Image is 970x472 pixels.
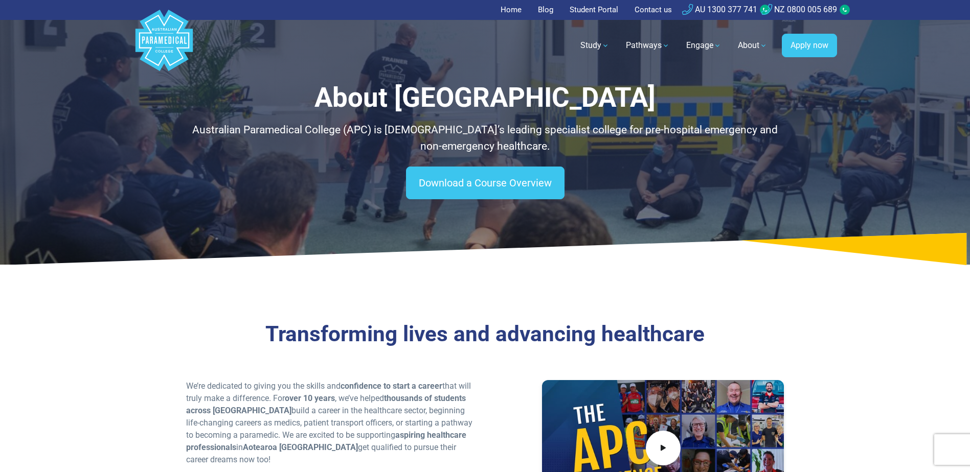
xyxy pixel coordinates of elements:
[285,393,335,403] strong: over 10 years
[680,31,728,60] a: Engage
[186,122,784,154] p: Australian Paramedical College (APC) is [DEMOGRAPHIC_DATA]’s leading specialist college for pre-h...
[732,31,774,60] a: About
[186,380,479,466] p: We’re dedicated to giving you the skills and that will truly make a difference. For , we’ve helpe...
[761,5,837,14] a: NZ 0800 005 689
[682,5,757,14] a: AU 1300 377 741
[574,31,616,60] a: Study
[620,31,676,60] a: Pathways
[186,321,784,347] h3: Transforming lives and advancing healthcare
[406,167,565,199] a: Download a Course Overview
[133,20,195,72] a: Australian Paramedical College
[341,381,442,391] strong: confidence to start a career
[186,82,784,114] h1: About [GEOGRAPHIC_DATA]
[243,442,358,452] strong: Aotearoa [GEOGRAPHIC_DATA]
[782,34,837,57] a: Apply now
